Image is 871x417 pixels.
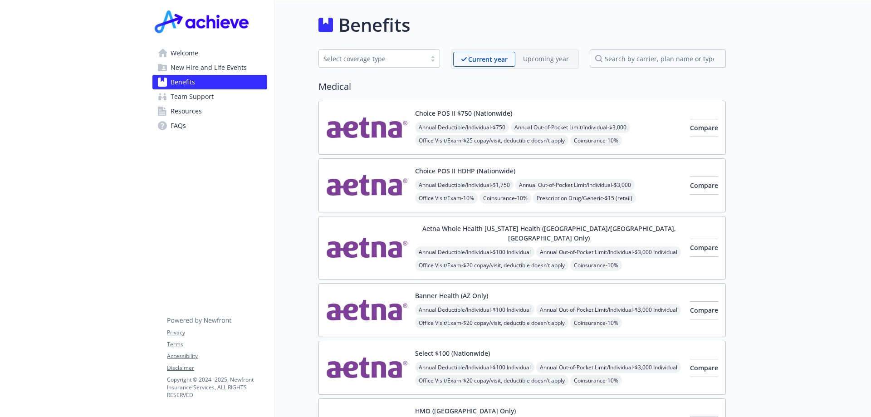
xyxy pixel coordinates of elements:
span: Compare [690,363,718,372]
input: search by carrier, plan name or type [590,49,726,68]
span: Resources [171,104,202,118]
span: Annual Out-of-Pocket Limit/Individual - $3,000 [511,122,630,133]
span: New Hire and Life Events [171,60,247,75]
span: Annual Deductible/Individual - $1,750 [415,179,514,191]
div: Select coverage type [323,54,421,64]
h1: Benefits [338,11,410,39]
span: Annual Out-of-Pocket Limit/Individual - $3,000 [515,179,635,191]
span: Annual Out-of-Pocket Limit/Individual - $3,000 Individual [536,246,681,258]
button: Compare [690,119,718,137]
span: Office Visit/Exam - $20 copay/visit, deductible doesn't apply [415,375,568,386]
a: Accessibility [167,352,267,360]
span: Office Visit/Exam - 10% [415,192,478,204]
span: Coinsurance - 10% [570,260,622,271]
span: Office Visit/Exam - $20 copay/visit, deductible doesn't apply [415,260,568,271]
button: Choice POS II HDHP (Nationwide) [415,166,515,176]
img: Aetna Inc carrier logo [326,224,408,272]
span: Annual Out-of-Pocket Limit/Individual - $3,000 Individual [536,362,681,373]
span: Welcome [171,46,198,60]
button: Compare [690,301,718,319]
span: Office Visit/Exam - $20 copay/visit, deductible doesn't apply [415,317,568,329]
span: Annual Out-of-Pocket Limit/Individual - $3,000 Individual [536,304,681,315]
p: Copyright © 2024 - 2025 , Newfront Insurance Services, ALL RIGHTS RESERVED [167,376,267,399]
img: Aetna Inc carrier logo [326,108,408,147]
p: Current year [468,54,508,64]
img: Aetna Inc carrier logo [326,291,408,329]
span: Upcoming year [515,52,577,67]
span: Annual Deductible/Individual - $100 Individual [415,304,534,315]
span: Team Support [171,89,214,104]
h2: Medical [318,80,726,93]
a: Disclaimer [167,364,267,372]
span: Annual Deductible/Individual - $100 Individual [415,246,534,258]
img: Aetna Inc carrier logo [326,348,408,387]
span: Compare [690,306,718,314]
span: Prescription Drug/Generic - $15 (retail) [533,192,636,204]
img: Aetna Inc carrier logo [326,166,408,205]
span: FAQs [171,118,186,133]
span: Compare [690,181,718,190]
button: Select $100 (Nationwide) [415,348,490,358]
a: Resources [152,104,267,118]
span: Benefits [171,75,195,89]
a: Terms [167,340,267,348]
a: Team Support [152,89,267,104]
button: Compare [690,359,718,377]
span: Compare [690,243,718,252]
span: Compare [690,123,718,132]
span: Coinsurance - 10% [480,192,531,204]
button: Aetna Whole Health [US_STATE] Health ([GEOGRAPHIC_DATA]/[GEOGRAPHIC_DATA], [GEOGRAPHIC_DATA] Only) [415,224,683,243]
span: Coinsurance - 10% [570,375,622,386]
a: FAQs [152,118,267,133]
p: Upcoming year [523,54,569,64]
a: Benefits [152,75,267,89]
span: Office Visit/Exam - $25 copay/visit, deductible doesn't apply [415,135,568,146]
button: Choice POS II $750 (Nationwide) [415,108,512,118]
button: Compare [690,239,718,257]
button: HMO ([GEOGRAPHIC_DATA] Only) [415,406,516,416]
a: New Hire and Life Events [152,60,267,75]
a: Privacy [167,329,267,337]
span: Annual Deductible/Individual - $100 Individual [415,362,534,373]
button: Banner Health (AZ Only) [415,291,488,300]
span: Coinsurance - 10% [570,135,622,146]
span: Annual Deductible/Individual - $750 [415,122,509,133]
button: Compare [690,177,718,195]
a: Welcome [152,46,267,60]
span: Coinsurance - 10% [570,317,622,329]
